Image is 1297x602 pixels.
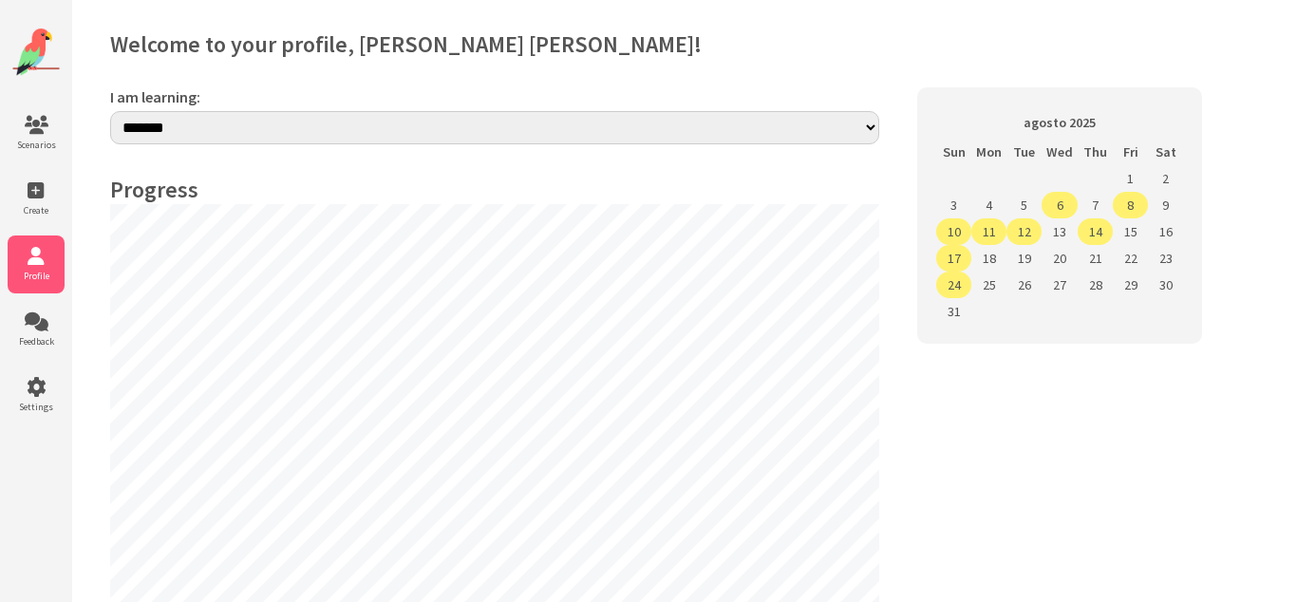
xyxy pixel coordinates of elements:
td: 22 [1113,245,1148,272]
td: 14 [1078,218,1113,245]
td: 30 [1148,272,1183,298]
td: 19 [1006,245,1042,272]
label: I am learning: [110,87,879,106]
td: 26 [1006,272,1042,298]
h2: Welcome to your profile, [PERSON_NAME] [PERSON_NAME]! [110,29,1258,59]
td: 3 [936,192,971,218]
td: 16 [1148,218,1183,245]
td: 4 [971,192,1006,218]
span: Settings [8,401,65,413]
span: Profile [8,270,65,282]
img: Website Logo [12,28,60,76]
td: 13 [1042,218,1078,245]
td: 6 [1042,192,1078,218]
th: Mon [971,139,1006,165]
h4: Progress [110,175,879,204]
td: 24 [936,272,971,298]
span: Feedback [8,335,65,348]
span: Create [8,204,65,216]
td: 9 [1148,192,1183,218]
td: 1 [1113,165,1148,192]
td: 17 [936,245,971,272]
th: Sun [936,139,971,165]
th: Tue [1006,139,1042,165]
td: 27 [1042,272,1078,298]
td: 15 [1113,218,1148,245]
td: 18 [971,245,1006,272]
td: 25 [971,272,1006,298]
span: agosto 2025 [1024,114,1096,131]
td: 20 [1042,245,1078,272]
th: Fri [1113,139,1148,165]
th: Wed [1042,139,1078,165]
td: 31 [936,298,971,325]
td: 8 [1113,192,1148,218]
td: 2 [1148,165,1183,192]
td: 11 [971,218,1006,245]
td: 28 [1078,272,1113,298]
th: Sat [1148,139,1183,165]
td: 21 [1078,245,1113,272]
td: 5 [1006,192,1042,218]
td: 7 [1078,192,1113,218]
td: 10 [936,218,971,245]
span: Scenarios [8,139,65,151]
th: Thu [1078,139,1113,165]
td: 12 [1006,218,1042,245]
td: 29 [1113,272,1148,298]
td: 23 [1148,245,1183,272]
